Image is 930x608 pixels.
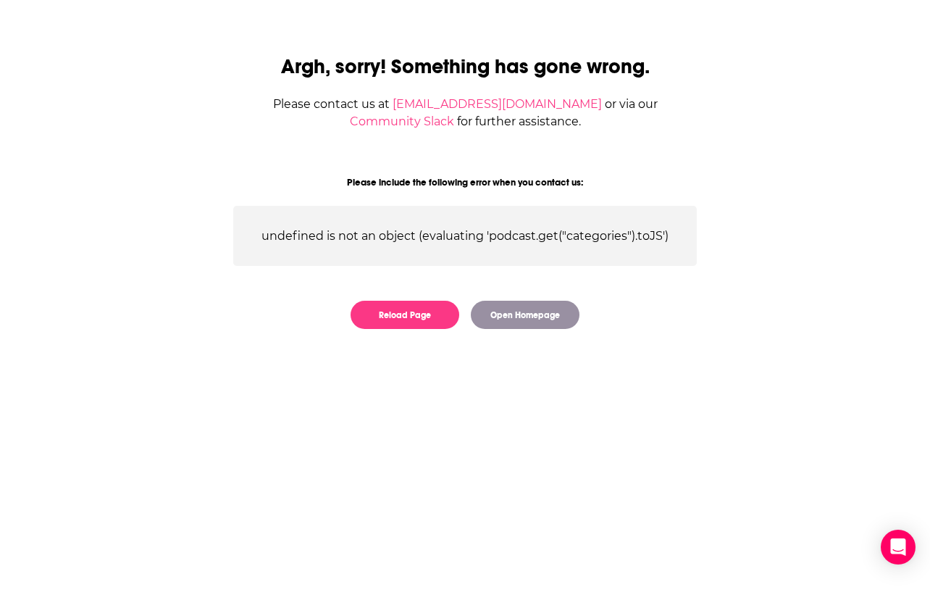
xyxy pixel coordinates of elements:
[233,54,697,79] h2: Argh, sorry! Something has gone wrong.
[393,97,602,111] a: [EMAIL_ADDRESS][DOMAIN_NAME]
[233,177,697,188] div: Please include the following error when you contact us:
[233,206,697,266] div: undefined is not an object (evaluating 'podcast.get("categories").toJS')
[881,530,916,565] div: Open Intercom Messenger
[233,96,697,130] div: Please contact us at or via our for further assistance.
[351,301,459,329] button: Reload Page
[471,301,579,329] button: Open Homepage
[350,114,454,128] a: Community Slack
